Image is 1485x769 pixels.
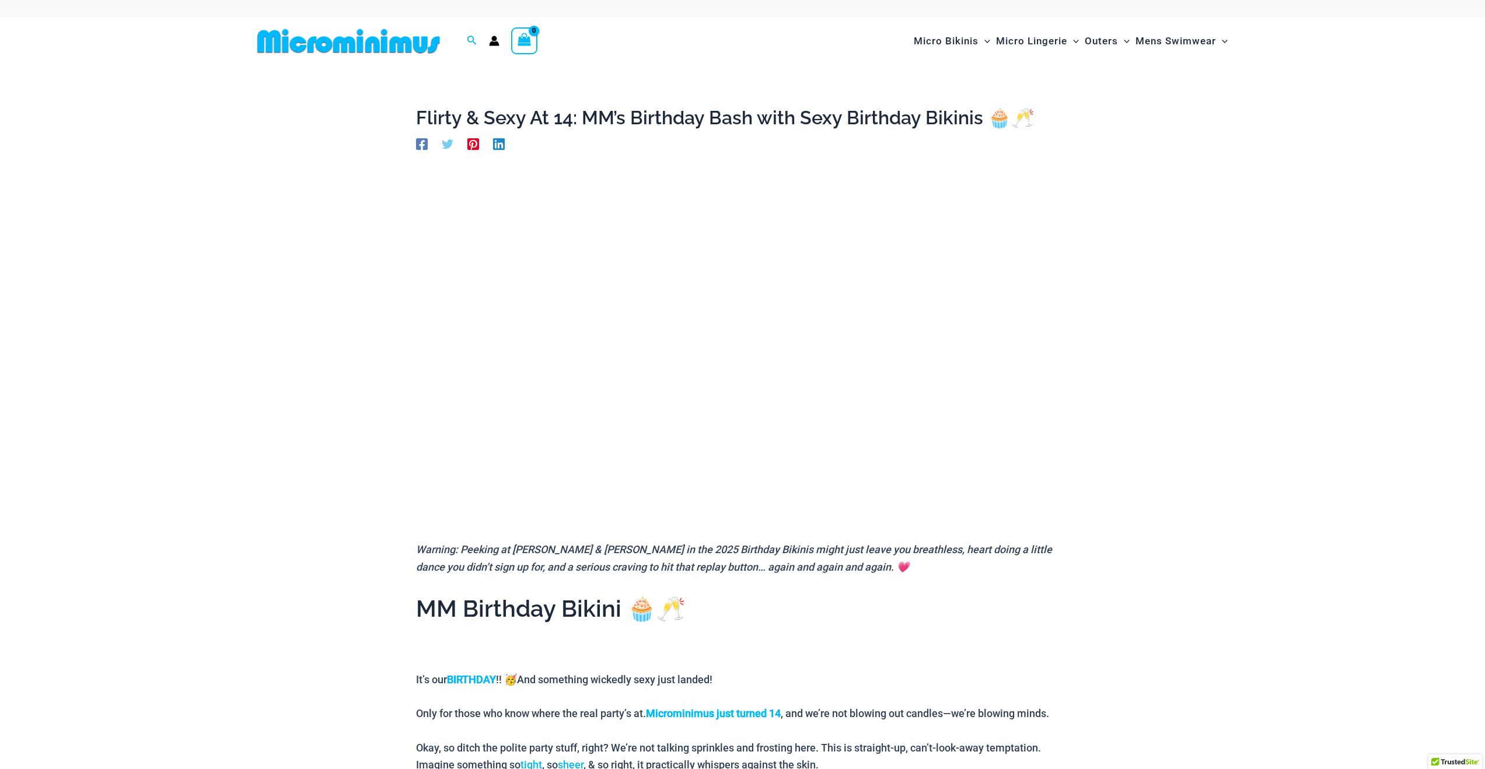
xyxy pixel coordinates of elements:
nav: Site Navigation [909,22,1233,61]
span: Mens Swimwear [1135,26,1216,56]
span: Only for those who know where the real party’s at. , and we’re not blowing out candles—we’re blow... [416,707,1049,719]
img: MM SHOP LOGO FLAT [253,28,445,54]
a: Micro LingerieMenu ToggleMenu Toggle [993,23,1082,59]
span: It’s our [416,673,447,686]
h1: Flirty & Sexy At 14: MM’s Birthday Bash with Sexy Birthday Bikinis 🧁🥂 [416,107,1070,129]
span: !! 🥳And something wickedly sexy just landed! [496,673,712,686]
a: Search icon link [467,34,477,48]
a: BIRTHDAY [447,673,496,686]
a: Pinterest [467,137,479,150]
a: Micro BikinisMenu ToggleMenu Toggle [911,23,993,59]
a: Facebook [416,137,428,150]
a: Twitter [442,137,453,150]
a: Mens SwimwearMenu ToggleMenu Toggle [1133,23,1231,59]
span: Menu Toggle [1067,26,1079,56]
span: Micro Lingerie [996,26,1067,56]
em: Warning: Peeking at [PERSON_NAME] & [PERSON_NAME] in the 2025 Birthday Bikinis might just leave y... [416,543,1052,573]
span: Outers [1085,26,1118,56]
a: View Shopping Cart, empty [511,27,538,54]
span: Menu Toggle [1216,26,1228,56]
a: Linkedin [493,137,505,150]
a: Microminimus just turned 14 [646,707,781,719]
a: OutersMenu ToggleMenu Toggle [1082,23,1133,59]
span: Menu Toggle [1118,26,1130,56]
a: Account icon link [489,36,499,46]
strong: MM Birthday Bikini 🧁🥂 [416,595,686,622]
span: Micro Bikinis [914,26,979,56]
span: Menu Toggle [979,26,990,56]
